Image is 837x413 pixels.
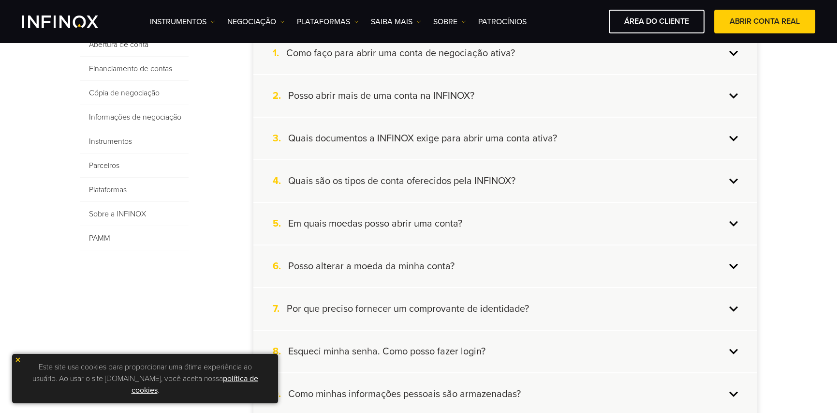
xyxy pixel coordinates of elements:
h4: Por que preciso fornecer um comprovante de identidade? [287,303,529,315]
h4: Posso alterar a moeda da minha conta? [288,260,455,273]
span: Informações de negociação [80,105,189,129]
h4: Em quais moedas posso abrir uma conta? [288,217,462,230]
a: Patrocínios [478,16,527,28]
span: 2. [273,90,288,102]
span: Cópia de negociação [80,81,189,105]
a: ÁREA DO CLIENTE [609,10,705,33]
h4: Como faço para abrir uma conta de negociação ativa? [286,47,515,60]
a: NEGOCIAÇÃO [227,16,285,28]
span: 7. [273,303,287,315]
a: Saiba mais [371,16,421,28]
span: 8. [273,345,288,358]
span: Financiamento de contas [80,57,189,81]
a: PLATAFORMAS [297,16,359,28]
span: 9. [273,388,288,400]
h4: Quais documentos a INFINOX exige para abrir uma conta ativa? [288,132,557,145]
h4: Como minhas informações pessoais são armazenadas? [288,388,521,400]
span: 6. [273,260,288,273]
span: 3. [273,132,288,145]
a: INFINOX Logo [22,15,121,28]
p: Este site usa cookies para proporcionar uma ótima experiência ao usuário. Ao usar o site [DOMAIN_... [17,359,273,398]
h4: Quais são os tipos de conta oferecidos pela INFINOX? [288,175,515,187]
span: Instrumentos [80,129,189,153]
h4: Esqueci minha senha. Como posso fazer login? [288,345,485,358]
span: 4. [273,175,288,187]
span: Sobre a INFINOX [80,202,189,226]
a: SOBRE [433,16,466,28]
a: Instrumentos [150,16,215,28]
span: 5. [273,217,288,230]
span: Parceiros [80,153,189,178]
a: ABRIR CONTA REAL [714,10,815,33]
img: yellow close icon [15,356,21,363]
span: 1. [273,47,286,60]
span: Plataformas [80,178,189,202]
span: PAMM [80,226,189,250]
span: Abertura de conta [80,32,189,57]
h4: Posso abrir mais de uma conta na INFINOX? [288,90,474,102]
